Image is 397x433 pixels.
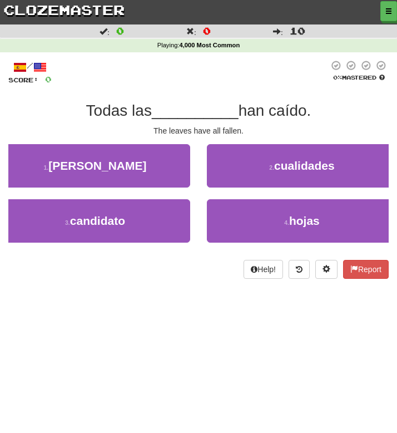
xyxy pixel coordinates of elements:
div: Mastered [329,73,389,81]
span: : [100,27,110,35]
span: candidato [70,214,125,227]
span: Todas las [86,102,152,119]
small: 3 . [65,219,70,226]
small: 1 . [44,164,49,171]
button: 2.cualidades [207,144,397,188]
span: __________ [152,102,239,119]
div: The leaves have all fallen. [8,125,389,136]
span: 10 [290,25,305,36]
span: 0 [45,75,52,84]
span: hojas [289,214,320,227]
div: / [8,60,52,74]
button: Round history (alt+y) [289,260,310,279]
span: : [186,27,196,35]
span: Score: [8,76,38,83]
span: [PERSON_NAME] [48,159,146,172]
span: 0 [203,25,211,36]
span: han caído. [239,102,311,119]
span: cualidades [274,159,335,172]
button: 4.hojas [207,199,397,243]
small: 4 . [284,219,289,226]
button: Report [343,260,389,279]
span: 0 % [333,74,342,81]
strong: 4,000 Most Common [180,42,240,48]
span: : [273,27,283,35]
small: 2 . [269,164,274,171]
button: Help! [244,260,283,279]
span: 0 [116,25,124,36]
